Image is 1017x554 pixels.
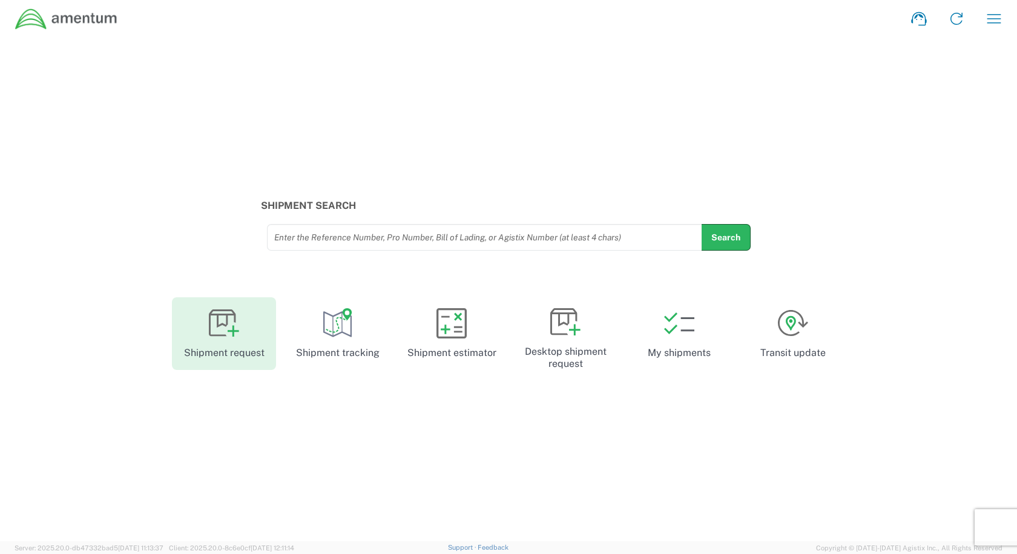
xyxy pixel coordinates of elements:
[448,544,478,551] a: Support
[15,8,118,30] img: dyncorp
[261,200,757,211] h3: Shipment Search
[513,297,617,379] a: Desktop shipment request
[627,297,731,370] a: My shipments
[816,542,1002,553] span: Copyright © [DATE]-[DATE] Agistix Inc., All Rights Reserved
[251,544,294,552] span: [DATE] 12:11:14
[741,297,845,370] a: Transit update
[172,297,276,370] a: Shipment request
[15,544,163,552] span: Server: 2025.20.0-db47332bad5
[400,297,504,370] a: Shipment estimator
[286,297,390,370] a: Shipment tracking
[702,224,751,251] button: Search
[118,544,163,552] span: [DATE] 11:13:37
[169,544,294,552] span: Client: 2025.20.0-8c6e0cf
[478,544,508,551] a: Feedback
